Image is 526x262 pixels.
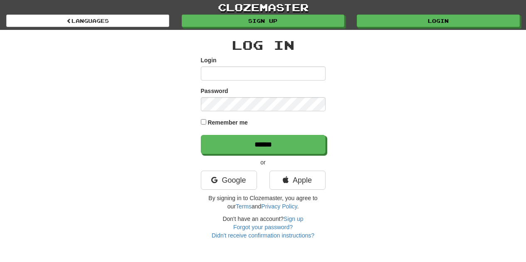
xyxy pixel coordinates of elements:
[236,203,252,210] a: Terms
[212,232,314,239] a: Didn't receive confirmation instructions?
[201,158,326,167] p: or
[269,171,326,190] a: Apple
[207,118,248,127] label: Remember me
[201,87,228,95] label: Password
[233,224,293,230] a: Forgot your password?
[201,38,326,52] h2: Log In
[201,215,326,240] div: Don't have an account?
[201,56,217,64] label: Login
[357,15,520,27] a: Login
[182,15,345,27] a: Sign up
[284,215,303,222] a: Sign up
[261,203,297,210] a: Privacy Policy
[201,171,257,190] a: Google
[6,15,169,27] a: Languages
[201,194,326,211] p: By signing in to Clozemaster, you agree to our and .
